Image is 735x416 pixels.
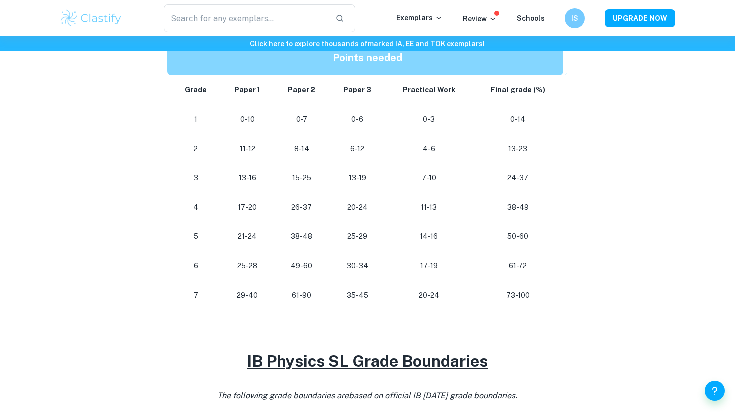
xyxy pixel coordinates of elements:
p: 0-3 [393,113,464,126]
p: 7-10 [393,171,464,185]
p: 0-10 [229,113,266,126]
button: IS [565,8,585,28]
p: 0-6 [337,113,377,126]
p: 20-24 [393,289,464,302]
u: IB Physics SL Grade Boundaries [247,352,488,370]
p: 50-60 [480,230,555,243]
p: 11-12 [229,142,266,156]
p: 38-48 [282,230,322,243]
input: Search for any exemplars... [164,4,327,32]
p: 14-16 [393,230,464,243]
h6: Click here to explore thousands of marked IA, EE and TOK exemplars ! [2,38,733,49]
p: 15-25 [282,171,322,185]
p: 13-23 [480,142,555,156]
i: The following grade boundaries are [217,391,517,400]
span: based on official IB [DATE] grade boundaries. [349,391,517,400]
h6: IS [569,13,581,24]
p: 3 [179,171,213,185]
p: 1 [179,113,213,126]
p: 7 [179,289,213,302]
p: Review [463,13,497,24]
a: Schools [517,14,545,22]
p: 38-49 [480,201,555,214]
p: 0-14 [480,113,555,126]
p: 4-6 [393,142,464,156]
p: Exemplars [396,12,443,23]
p: 29-40 [229,289,266,302]
p: 61-90 [282,289,322,302]
img: Clastify logo [59,8,123,28]
p: 24-37 [480,171,555,185]
p: 20-24 [337,201,377,214]
strong: Grade [185,86,207,94]
p: 25-29 [337,230,377,243]
p: 0-7 [282,113,322,126]
p: 73-100 [480,289,555,302]
p: 61-72 [480,259,555,273]
strong: Paper 3 [343,86,371,94]
p: 2 [179,142,213,156]
p: 17-19 [393,259,464,273]
p: 26-37 [282,201,322,214]
p: 6-12 [337,142,377,156]
p: 17-20 [229,201,266,214]
p: 6 [179,259,213,273]
p: 25-28 [229,259,266,273]
p: 49-60 [282,259,322,273]
p: 13-19 [337,171,377,185]
p: 8-14 [282,142,322,156]
button: UPGRADE NOW [605,9,675,27]
p: 13-16 [229,171,266,185]
p: 30-34 [337,259,377,273]
p: 35-45 [337,289,377,302]
button: Help and Feedback [705,381,725,401]
p: 21-24 [229,230,266,243]
strong: Final grade (%) [491,86,545,94]
strong: Points needed [333,52,402,64]
p: 5 [179,230,213,243]
strong: Paper 2 [288,86,315,94]
p: 11-13 [393,201,464,214]
strong: Paper 1 [234,86,260,94]
p: 4 [179,201,213,214]
strong: Practical Work [403,86,455,94]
